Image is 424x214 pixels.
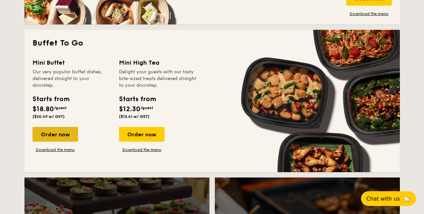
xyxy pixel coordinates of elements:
[119,105,140,113] span: $12.30
[403,195,411,203] span: 🦙
[33,127,78,142] div: Order now
[366,196,400,202] span: Chat with us
[119,114,149,119] span: ($13.41 w/ GST)
[33,94,69,104] div: Starts from
[119,127,165,142] div: Order now
[361,191,416,206] button: Chat with us🦙
[140,105,153,110] span: /guest
[33,105,54,113] span: $18.80
[346,11,392,16] a: Download the menu
[33,38,392,49] h2: Buffet To Go
[33,69,111,89] div: Our very popular buffet dishes, delivered straight to your doorstep.
[119,69,197,89] div: Delight your guests with our tasty bite-sized treats delivered straight to your doorstep.
[119,94,156,104] div: Starts from
[119,58,197,67] div: Mini High Tea
[119,147,165,152] a: Download the menu
[33,147,78,152] a: Download the menu
[33,114,65,119] span: ($20.49 w/ GST)
[54,105,67,110] span: /guest
[33,58,111,67] div: Mini Buffet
